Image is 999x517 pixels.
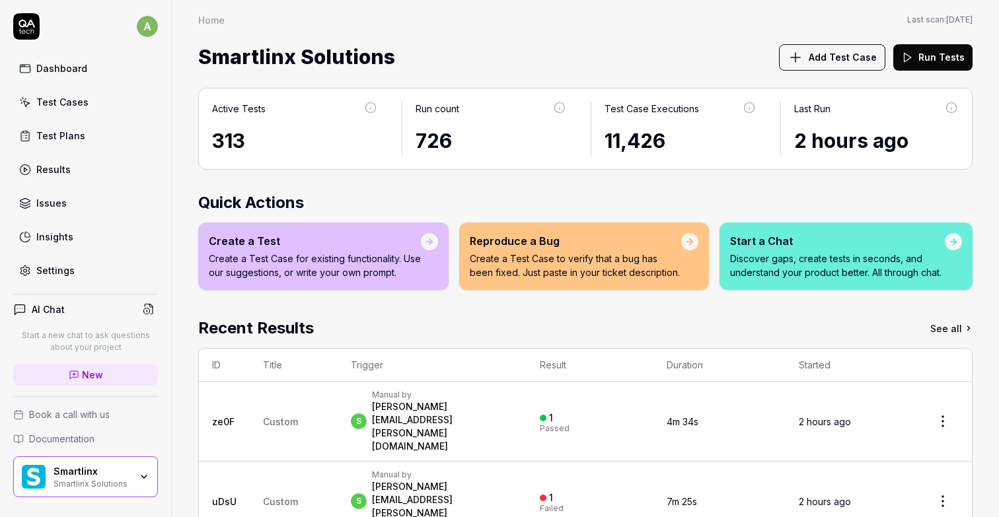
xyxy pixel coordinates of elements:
[809,50,877,64] span: Add Test Case
[893,44,973,71] button: Run Tests
[198,40,395,75] span: Smartlinx Solutions
[549,412,553,424] div: 1
[36,95,89,109] div: Test Cases
[13,89,158,115] a: Test Cases
[29,432,94,446] span: Documentation
[13,190,158,216] a: Issues
[212,496,237,507] a: uDsU
[799,496,851,507] time: 2 hours ago
[212,102,266,116] div: Active Tests
[13,123,158,149] a: Test Plans
[730,252,945,279] p: Discover gaps, create tests in seconds, and understand your product better. All through chat.
[13,407,158,421] a: Book a call with us
[653,349,786,382] th: Duration
[137,16,158,37] span: a
[198,316,314,340] h2: Recent Results
[470,233,681,249] div: Reproduce a Bug
[209,233,421,249] div: Create a Test
[667,496,697,507] time: 7m 25s
[13,55,158,81] a: Dashboard
[540,504,564,512] div: Failed
[667,416,698,427] time: 4m 34s
[351,413,367,429] span: s
[907,14,973,26] span: Last scan:
[13,364,158,386] a: New
[605,102,699,116] div: Test Case Executions
[786,349,914,382] th: Started
[13,456,158,497] button: Smartlinx LogoSmartlinxSmartlinx Solutions
[13,329,158,353] p: Start a new chat to ask questions about your project
[82,368,103,382] span: New
[36,129,85,143] div: Test Plans
[29,407,110,421] span: Book a call with us
[372,469,513,480] div: Manual by
[13,432,158,446] a: Documentation
[794,129,908,153] time: 2 hours ago
[794,102,831,116] div: Last Run
[416,126,568,156] div: 726
[372,390,513,400] div: Manual by
[198,13,225,26] div: Home
[605,126,757,156] div: 11,426
[32,302,65,316] h4: AI Chat
[799,416,851,427] time: 2 hours ago
[351,493,367,509] span: s
[930,316,973,340] a: See all
[36,230,73,244] div: Insights
[416,102,459,116] div: Run count
[13,258,158,283] a: Settings
[263,416,298,427] span: Custom
[212,416,235,427] a: ze0F
[250,349,338,382] th: Title
[212,126,378,156] div: 313
[540,425,570,432] div: Passed
[209,252,421,279] p: Create a Test Case for existing functionality. Use our suggestions, or write your own prompt.
[198,191,973,215] h2: Quick Actions
[549,492,553,504] div: 1
[263,496,298,507] span: Custom
[22,465,46,489] img: Smartlinx Logo
[527,349,653,382] th: Result
[137,13,158,40] button: a
[54,465,130,477] div: Smartlinx
[13,224,158,250] a: Insights
[36,61,87,75] div: Dashboard
[338,349,527,382] th: Trigger
[36,263,75,277] div: Settings
[730,233,945,249] div: Start a Chat
[199,349,250,382] th: ID
[907,14,973,26] button: Last scan:[DATE]
[36,162,71,176] div: Results
[13,156,158,182] a: Results
[36,196,67,210] div: Issues
[372,400,513,453] div: [PERSON_NAME][EMAIL_ADDRESS][PERSON_NAME][DOMAIN_NAME]
[54,477,130,488] div: Smartlinx Solutions
[470,252,681,279] p: Create a Test Case to verify that a bug has been fixed. Just paste in your ticket description.
[779,44,885,71] button: Add Test Case
[946,15,973,24] time: [DATE]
